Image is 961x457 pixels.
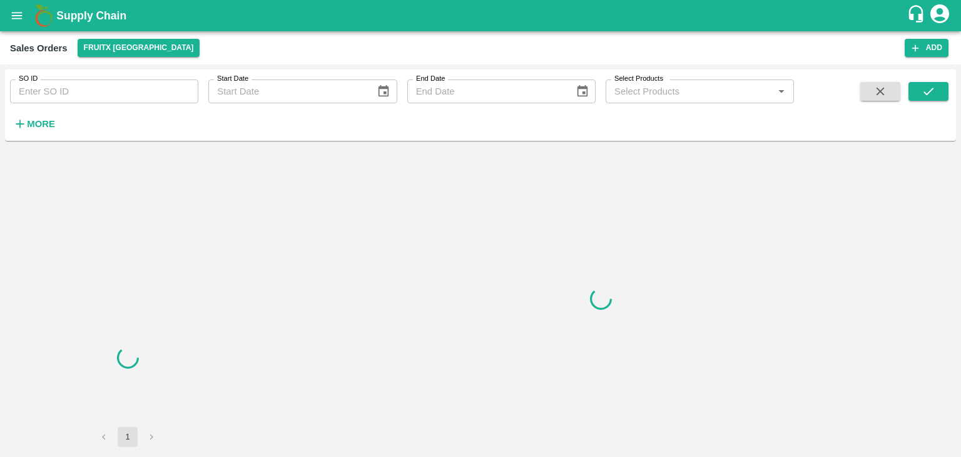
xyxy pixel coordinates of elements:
[571,80,594,103] button: Choose date
[31,3,56,28] img: logo
[56,7,907,24] a: Supply Chain
[10,113,58,135] button: More
[10,80,198,103] input: Enter SO ID
[78,39,200,57] button: Select DC
[208,80,367,103] input: Start Date
[773,83,790,100] button: Open
[3,1,31,30] button: open drawer
[907,4,928,27] div: customer-support
[10,40,68,56] div: Sales Orders
[217,74,248,84] label: Start Date
[614,74,663,84] label: Select Products
[92,427,163,447] nav: pagination navigation
[118,427,138,447] button: page 1
[372,80,395,103] button: Choose date
[609,83,770,100] input: Select Products
[27,119,55,129] strong: More
[928,3,951,29] div: account of current user
[416,74,445,84] label: End Date
[905,39,948,57] button: Add
[407,80,566,103] input: End Date
[56,9,126,22] b: Supply Chain
[19,74,38,84] label: SO ID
